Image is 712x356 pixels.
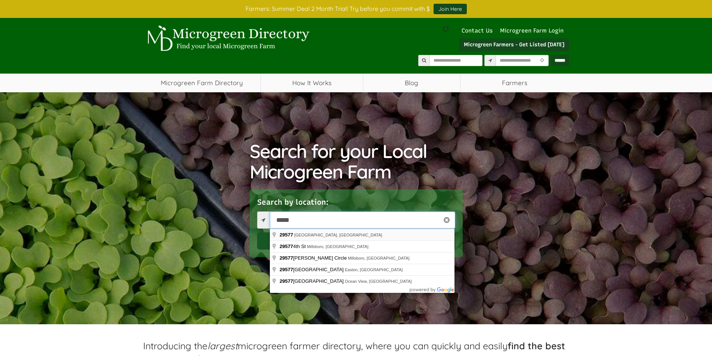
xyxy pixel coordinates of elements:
a: Blog [363,74,460,92]
a: How It Works [261,74,363,92]
a: Microgreen Farmers - Get Listed [DATE] [459,38,569,51]
span: 4th St [280,244,307,249]
span: [GEOGRAPHIC_DATA] [280,278,345,284]
span: [PERSON_NAME] Circle [280,255,348,261]
span: Easton, [GEOGRAPHIC_DATA] [345,267,403,272]
a: Contact Us [458,27,496,34]
span: Millsboro, [GEOGRAPHIC_DATA] [348,256,410,260]
h1: Search for your Local Microgreen Farm [250,141,463,182]
a: Microgreen Farm Directory [143,74,261,92]
a: Microgreen Farm Login [500,27,567,34]
div: Farmers: Summer Deal 2 Month Trial! Try before you commit with $ [138,4,575,14]
span: Ocean View, [GEOGRAPHIC_DATA] [345,279,412,284]
button: Search [257,232,455,250]
span: Millsboro, [GEOGRAPHIC_DATA] [307,244,369,249]
span: Farmers [460,74,569,92]
span: 29577 [280,255,293,261]
img: Microgreen Directory [143,25,311,52]
span: 29577 [280,244,293,249]
span: 29577 [280,278,293,284]
span: 29577 [280,267,293,272]
em: largest [207,340,238,352]
span: 29577 [280,232,293,238]
span: [GEOGRAPHIC_DATA], [GEOGRAPHIC_DATA] [294,233,382,237]
span: [GEOGRAPHIC_DATA] [280,267,345,272]
label: Search by location: [257,197,329,208]
a: Join Here [434,4,467,14]
i: Use Current Location [538,58,546,63]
